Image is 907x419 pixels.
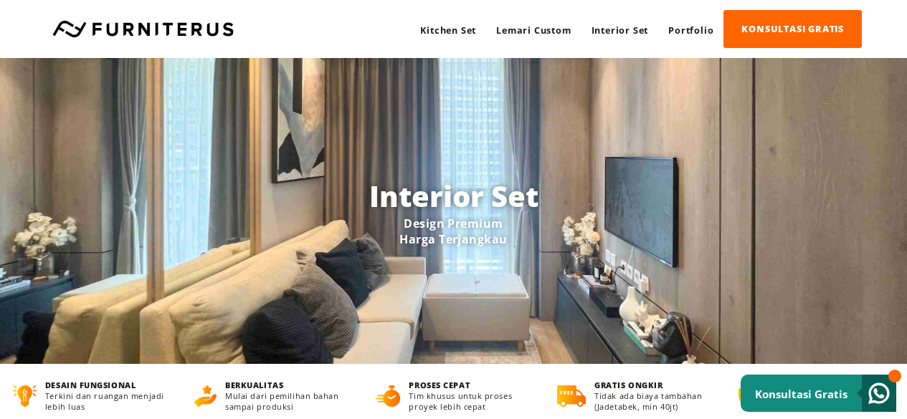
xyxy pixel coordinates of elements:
[741,375,896,412] a: Konsultasi Gratis
[194,385,217,407] img: berkualitas.png
[581,11,659,49] a: Interior Set
[117,215,790,246] p: Design Premium Harga Terjangkau
[594,390,712,412] p: Tidak ada biaya tambahan (Jadetabek, min 40jt)
[594,380,712,390] h4: GRATIS ONGKIR
[409,390,531,412] p: Tim khusus untuk proses proyek lebih cepat
[225,380,349,390] h4: BERKUALITAS
[486,11,581,49] a: Lemari Custom
[410,11,486,49] a: Kitchen Set
[13,385,37,407] img: desain-fungsional.png
[557,385,586,407] img: gratis-ongkir.png
[755,387,847,401] small: Konsultasi Gratis
[117,175,790,215] h1: Interior Set
[45,380,168,390] h4: DESAIN FUNGSIONAL
[658,11,723,49] a: Portfolio
[409,380,531,390] h4: PROSES CEPAT
[225,390,349,412] p: Mulai dari pemilihan bahan sampai produksi
[739,385,757,407] img: bergaransi.png
[723,10,862,48] a: KONSULTASI GRATIS
[45,390,168,412] p: Terkini dan ruangan menjadi lebih luas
